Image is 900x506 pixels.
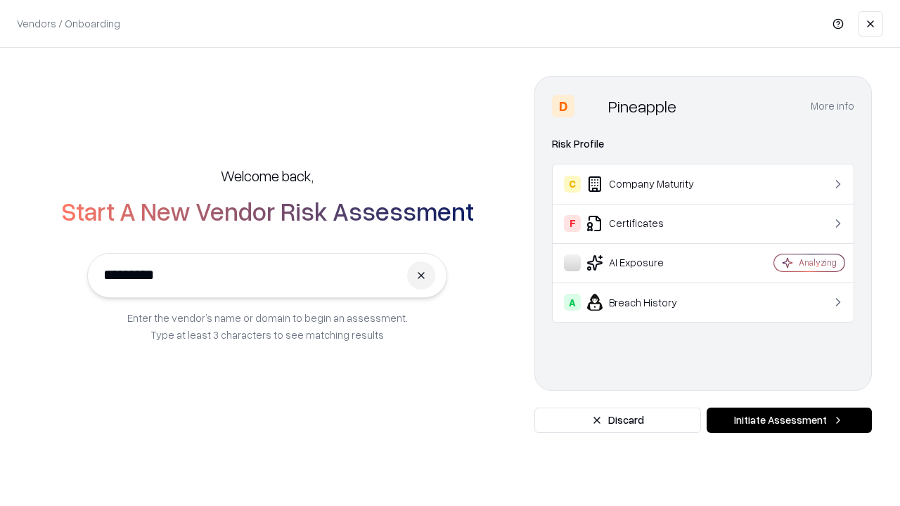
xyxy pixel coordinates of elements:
[221,166,314,186] h5: Welcome back,
[811,93,854,119] button: More info
[564,294,581,311] div: A
[534,408,701,433] button: Discard
[707,408,872,433] button: Initiate Assessment
[564,176,732,193] div: Company Maturity
[61,197,474,225] h2: Start A New Vendor Risk Assessment
[127,309,408,343] p: Enter the vendor’s name or domain to begin an assessment. Type at least 3 characters to see match...
[552,136,854,153] div: Risk Profile
[564,215,581,232] div: F
[17,16,120,31] p: Vendors / Onboarding
[552,95,574,117] div: D
[608,95,676,117] div: Pineapple
[564,254,732,271] div: AI Exposure
[564,176,581,193] div: C
[580,95,603,117] img: Pineapple
[564,294,732,311] div: Breach History
[564,215,732,232] div: Certificates
[799,257,837,268] div: Analyzing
